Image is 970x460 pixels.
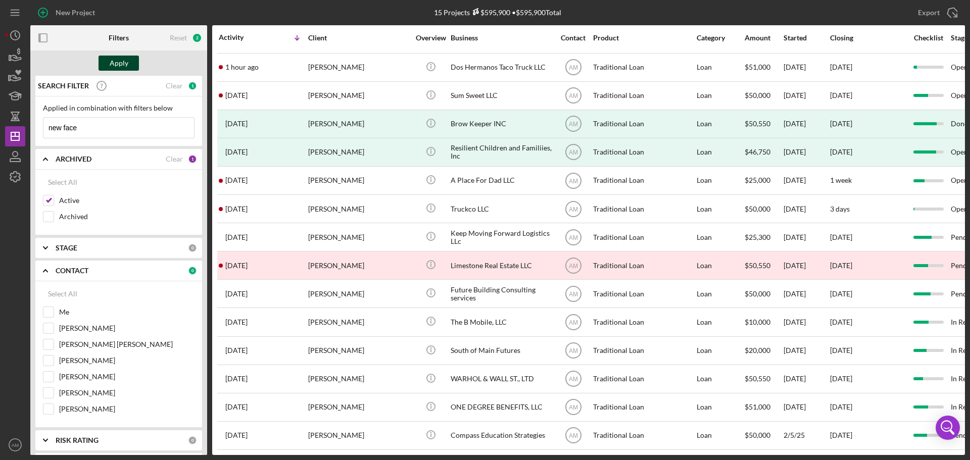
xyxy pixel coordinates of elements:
[308,167,409,194] div: [PERSON_NAME]
[745,402,770,411] span: $51,000
[697,337,744,364] div: Loan
[593,139,694,166] div: Traditional Loan
[830,346,852,354] time: [DATE]
[434,8,561,17] div: 15 Projects • $595,900 Total
[56,436,99,444] b: RISK RATING
[745,139,783,166] div: $46,750
[225,205,248,213] time: 2025-08-25 01:19
[192,33,202,43] div: 2
[830,176,852,184] time: 1 week
[745,63,770,71] span: $51,000
[188,436,197,445] div: 0
[56,3,95,23] div: New Project
[784,224,829,250] div: [DATE]
[188,81,197,90] div: 1
[697,309,744,335] div: Loan
[593,422,694,449] div: Traditional Loan
[593,111,694,137] div: Traditional Loan
[43,172,82,192] button: Select All
[569,432,578,439] text: AM
[908,3,965,23] button: Export
[451,54,552,81] div: Dos Hermanos Taco Truck LLC
[308,309,409,335] div: [PERSON_NAME]
[554,34,592,42] div: Contact
[225,290,248,298] time: 2025-07-18 13:20
[569,234,578,241] text: AM
[56,244,77,252] b: STAGE
[593,54,694,81] div: Traditional Loan
[569,121,578,128] text: AM
[30,3,105,23] button: New Project
[225,262,248,270] time: 2025-07-18 19:16
[308,224,409,250] div: [PERSON_NAME]
[412,34,450,42] div: Overview
[59,404,195,414] label: [PERSON_NAME]
[593,252,694,279] div: Traditional Loan
[308,422,409,449] div: [PERSON_NAME]
[745,374,770,383] span: $50,550
[451,195,552,222] div: Truckco LLC
[48,172,77,192] div: Select All
[593,195,694,222] div: Traditional Loan
[593,82,694,109] div: Traditional Loan
[451,82,552,109] div: Sum Sweet LLC
[225,176,248,184] time: 2025-09-02 17:06
[830,205,850,213] time: 3 days
[569,319,578,326] text: AM
[784,82,829,109] div: [DATE]
[784,394,829,421] div: [DATE]
[5,435,25,455] button: AM
[59,195,195,206] label: Active
[784,309,829,335] div: [DATE]
[225,63,259,71] time: 2025-09-11 19:14
[830,402,852,411] time: [DATE]
[697,34,744,42] div: Category
[188,266,197,275] div: 0
[830,318,852,326] time: [DATE]
[308,280,409,307] div: [PERSON_NAME]
[110,56,128,71] div: Apply
[56,155,91,163] b: ARCHIVED
[43,104,195,112] div: Applied in combination with filters below
[470,8,510,17] div: $595,900
[170,34,187,42] div: Reset
[697,366,744,392] div: Loan
[59,355,195,366] label: [PERSON_NAME]
[59,388,195,398] label: [PERSON_NAME]
[308,139,409,166] div: [PERSON_NAME]
[745,318,770,326] span: $10,000
[745,252,783,279] div: $50,550
[697,422,744,449] div: Loan
[907,34,950,42] div: Checklist
[225,403,248,411] time: 2025-05-21 00:45
[569,149,578,156] text: AM
[451,252,552,279] div: Limestone Real Estate LLC
[569,177,578,184] text: AM
[308,366,409,392] div: [PERSON_NAME]
[569,262,578,269] text: AM
[697,280,744,307] div: Loan
[830,261,852,270] time: [DATE]
[745,289,770,298] span: $50,000
[830,233,852,241] time: [DATE]
[569,64,578,71] text: AM
[451,167,552,194] div: A Place For Dad LLC
[308,54,409,81] div: [PERSON_NAME]
[830,91,852,99] time: [DATE]
[697,224,744,250] div: Loan
[697,111,744,137] div: Loan
[451,366,552,392] div: WARHOL & WALL ST., LTD
[830,431,852,439] time: [DATE]
[225,431,248,439] time: 2025-03-06 18:47
[745,111,783,137] div: $50,550
[451,337,552,364] div: South of Main Futures
[225,318,248,326] time: 2025-07-07 17:40
[569,92,578,99] text: AM
[784,337,829,364] div: [DATE]
[569,347,578,354] text: AM
[225,233,248,241] time: 2025-07-30 20:41
[830,120,852,128] div: [DATE]
[569,290,578,297] text: AM
[99,56,139,71] button: Apply
[308,34,409,42] div: Client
